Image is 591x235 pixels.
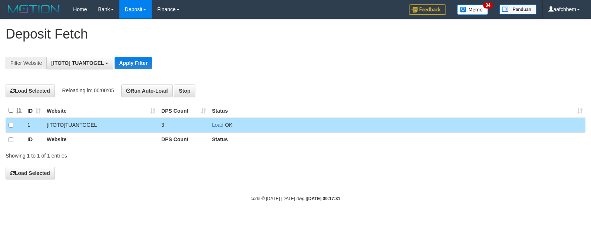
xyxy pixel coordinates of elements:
button: Stop [174,85,195,97]
th: Status [209,132,585,147]
strong: [DATE] 09:17:31 [307,196,340,201]
span: OK [225,122,232,128]
img: MOTION_logo.png [6,4,62,15]
th: ID: activate to sort column ascending [24,103,44,118]
small: code © [DATE]-[DATE] dwg | [251,196,340,201]
button: Load Selected [6,85,55,97]
span: 3 [161,122,164,128]
div: Filter Website [6,57,46,69]
button: Load Selected [6,167,55,179]
span: [ITOTO] TUANTOGEL [51,60,104,66]
td: [ITOTO] TUANTOGEL [44,118,158,133]
img: Button%20Memo.svg [457,4,488,15]
th: Status: activate to sort column ascending [209,103,585,118]
a: Load [212,122,224,128]
h1: Deposit Fetch [6,27,585,42]
button: Apply Filter [115,57,152,69]
th: Website: activate to sort column ascending [44,103,158,118]
button: [ITOTO] TUANTOGEL [46,57,113,69]
img: Feedback.jpg [409,4,446,15]
th: Website [44,132,158,147]
th: DPS Count [158,132,209,147]
span: Reloading in: 00:00:05 [62,87,114,93]
div: Showing 1 to 1 of 1 entries [6,149,241,159]
th: ID [24,132,44,147]
button: Run Auto-Load [121,85,173,97]
img: panduan.png [499,4,536,14]
td: 1 [24,118,44,133]
th: DPS Count: activate to sort column ascending [158,103,209,118]
span: 34 [483,2,493,9]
